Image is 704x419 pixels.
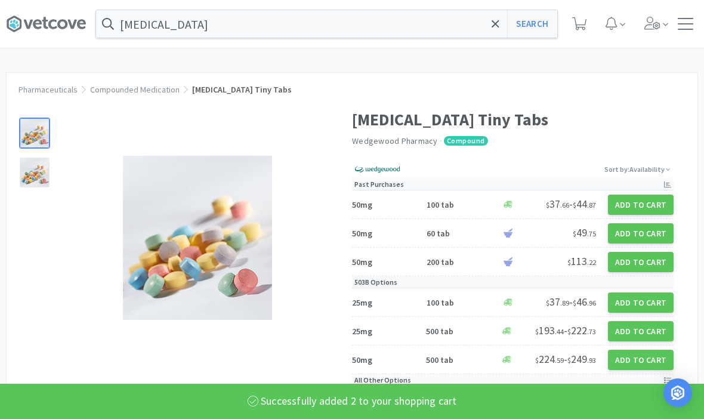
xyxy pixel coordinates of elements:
a: Pharmaceuticals [18,84,78,95]
span: 37 [546,295,569,309]
h5: 50mg [352,199,400,210]
h5: 25mg [352,297,400,308]
span: $ [567,356,571,365]
span: . 59 [555,356,564,365]
span: - [535,324,596,337]
span: - [546,295,596,309]
span: 249 [567,352,596,366]
span: [MEDICAL_DATA] Tiny Tabs [192,84,292,95]
h1: [MEDICAL_DATA] Tiny Tabs [352,106,674,133]
span: $ [573,298,576,307]
span: . 75 [587,229,596,238]
span: 193 [535,324,564,337]
h6: 200 tab [427,257,498,267]
h6: 100 tab [427,297,498,308]
span: $ [567,258,571,267]
span: . 44 [555,327,564,336]
h5: 50mg [352,355,400,365]
span: - [546,197,596,211]
p: All Other Options [354,374,411,386]
span: 46 [573,295,596,309]
button: Add to Cart [608,350,674,370]
span: . 93 [587,356,596,365]
button: Search [507,10,557,38]
span: $ [546,298,549,307]
span: 37 [546,197,569,211]
span: 113 [567,254,596,268]
button: Add to Cart [608,292,674,313]
span: $ [546,201,549,209]
span: Compound [444,136,488,146]
p: 503B Options [354,276,397,288]
span: 222 [567,324,596,337]
h5: 25mg [352,326,400,337]
h5: 50mg [352,257,400,267]
h6: 100 tab [427,199,498,210]
a: Wedgewood Pharmacy [352,135,438,146]
span: $ [567,327,571,336]
button: Add to Cart [608,223,674,244]
button: Add to Cart [608,321,674,341]
span: . 22 [587,258,596,267]
a: Compounded Medication [90,84,180,95]
p: Past Purchases [354,178,404,190]
span: $ [573,201,576,209]
span: . 66 [560,201,569,209]
span: $ [535,327,539,336]
span: . 89 [560,298,569,307]
div: Open Intercom Messenger [663,378,692,407]
p: Sort by: Availability [604,161,671,178]
button: Add to Cart [608,252,674,272]
h6: 500 tab [426,326,496,337]
span: 49 [573,226,596,239]
img: e40baf8987b14801afb1611fffac9ca4_8.png [355,161,400,178]
input: Search by item, sku, manufacturer, ingredient, size... [96,10,557,38]
h6: 500 tab [426,355,496,365]
span: 224 [535,352,564,366]
span: 44 [573,197,596,211]
img: 8f48b8f060a94d4ab33194e8f48c8c2b_611587.jpeg [123,156,272,320]
h6: 60 tab [427,228,498,239]
button: Add to Cart [608,195,674,215]
span: . 87 [587,201,596,209]
span: · [440,135,442,146]
span: - [535,352,596,366]
span: . 73 [587,327,596,336]
span: $ [535,356,539,365]
span: . 96 [587,298,596,307]
span: $ [573,229,576,238]
h5: 50mg [352,228,400,239]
